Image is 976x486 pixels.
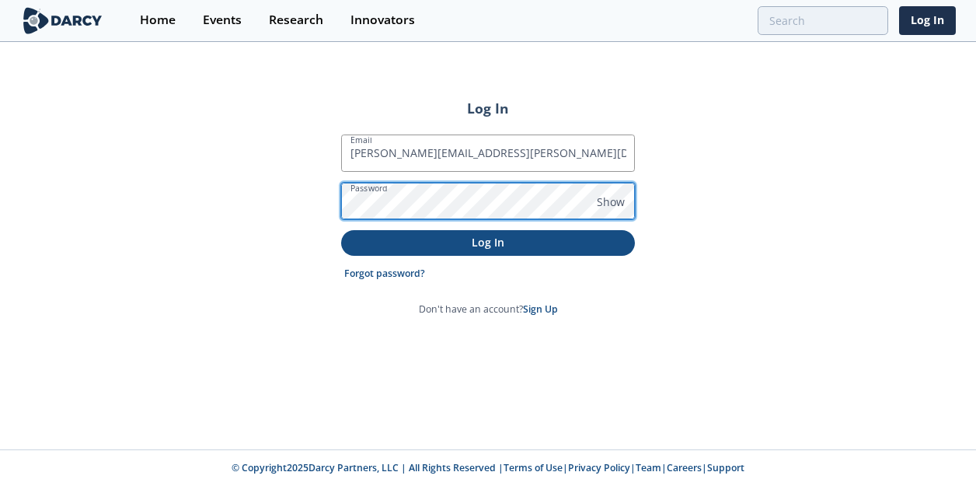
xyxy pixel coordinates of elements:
[504,461,563,474] a: Terms of Use
[523,302,558,316] a: Sign Up
[350,182,388,194] label: Password
[419,302,558,316] p: Don't have an account?
[597,194,625,210] span: Show
[203,14,242,26] div: Events
[20,7,105,34] img: logo-wide.svg
[758,6,888,35] input: Advanced Search
[112,461,864,475] p: © Copyright 2025 Darcy Partners, LLC | All Rights Reserved | | | | |
[341,230,635,256] button: Log In
[667,461,702,474] a: Careers
[350,14,415,26] div: Innovators
[344,267,425,281] a: Forgot password?
[269,14,323,26] div: Research
[350,134,372,146] label: Email
[899,6,956,35] a: Log In
[568,461,630,474] a: Privacy Policy
[140,14,176,26] div: Home
[707,461,744,474] a: Support
[341,98,635,118] h2: Log In
[352,234,624,250] p: Log In
[636,461,661,474] a: Team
